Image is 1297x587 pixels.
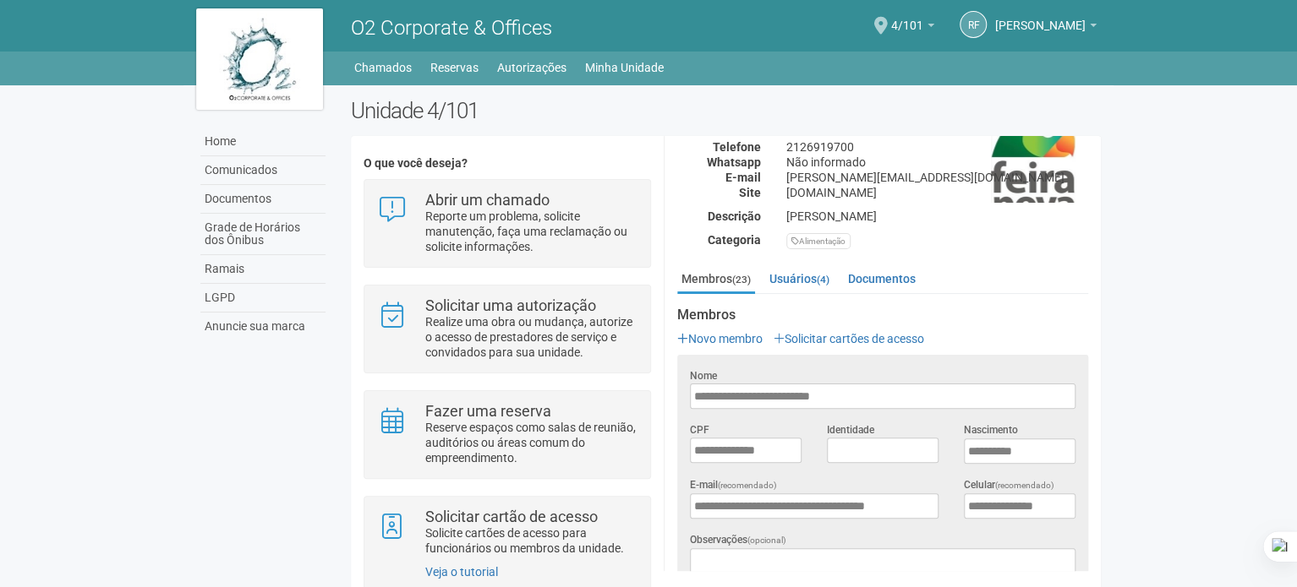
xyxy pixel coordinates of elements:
[774,170,1101,185] div: [PERSON_NAME][EMAIL_ADDRESS][DOMAIN_NAME]
[200,214,326,255] a: Grade de Horários dos Ônibus
[827,422,874,438] label: Identidade
[425,525,638,556] p: Solicite cartões de acesso para funcionários ou membros da unidade.
[425,209,638,254] p: Reporte um problema, solicite manutenção, faça uma reclamação ou solicite informações.
[425,565,498,579] a: Veja o tutorial
[995,3,1086,32] span: Robson Firmino Gomes
[725,171,761,184] strong: E-mail
[690,532,786,548] label: Observações
[690,477,777,493] label: E-mail
[196,8,323,110] img: logo.jpg
[425,191,550,209] strong: Abrir um chamado
[677,307,1088,323] strong: Membros
[677,266,755,294] a: Membros(23)
[200,128,326,156] a: Home
[677,332,763,345] a: Novo membro
[690,422,709,438] label: CPF
[891,21,934,35] a: 4/101
[377,404,637,465] a: Fazer uma reserva Reserve espaços como salas de reunião, auditórios ou áreas comum do empreendime...
[425,314,638,360] p: Realize uma obra ou mudança, autorize o acesso de prestadores de serviço e convidados para sua un...
[430,56,479,79] a: Reservas
[964,477,1054,493] label: Celular
[844,266,920,291] a: Documentos
[425,402,551,420] strong: Fazer uma reserva
[351,98,1101,123] h2: Unidade 4/101
[891,3,923,32] span: 4/101
[774,139,1101,155] div: 2126919700
[708,209,761,223] strong: Descrição
[200,156,326,185] a: Comunicados
[707,155,761,169] strong: Whatsapp
[377,298,637,360] a: Solicitar uma autorização Realize uma obra ou mudança, autorize o acesso de prestadores de serviç...
[354,56,412,79] a: Chamados
[774,185,1101,200] div: [DOMAIN_NAME]
[377,193,637,254] a: Abrir um chamado Reporte um problema, solicite manutenção, faça uma reclamação ou solicite inform...
[200,313,326,340] a: Anuncie sua marca
[425,508,598,525] strong: Solicitar cartão de acesso
[200,255,326,284] a: Ramais
[786,233,851,249] div: Alimentação
[585,56,664,79] a: Minha Unidade
[765,266,834,291] a: Usuários(4)
[708,233,761,247] strong: Categoria
[817,274,829,285] small: (4)
[747,535,786,545] span: (opcional)
[718,481,777,490] span: (recomendado)
[364,157,650,170] h4: O que você deseja?
[774,332,924,345] a: Solicitar cartões de acesso
[200,284,326,313] a: LGPD
[739,186,761,199] strong: Site
[995,481,1054,490] span: (recomendado)
[713,140,761,154] strong: Telefone
[964,422,1018,438] label: Nascimento
[774,209,1101,224] div: [PERSON_NAME]
[425,420,638,465] p: Reserve espaços como salas de reunião, auditórios ou áreas comum do empreendimento.
[732,274,751,285] small: (23)
[774,155,1101,170] div: Não informado
[960,11,987,38] a: RF
[497,56,566,79] a: Autorizações
[690,368,717,383] label: Nome
[351,16,552,40] span: O2 Corporate & Offices
[200,185,326,214] a: Documentos
[995,21,1097,35] a: [PERSON_NAME]
[377,509,637,556] a: Solicitar cartão de acesso Solicite cartões de acesso para funcionários ou membros da unidade.
[425,296,596,314] strong: Solicitar uma autorização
